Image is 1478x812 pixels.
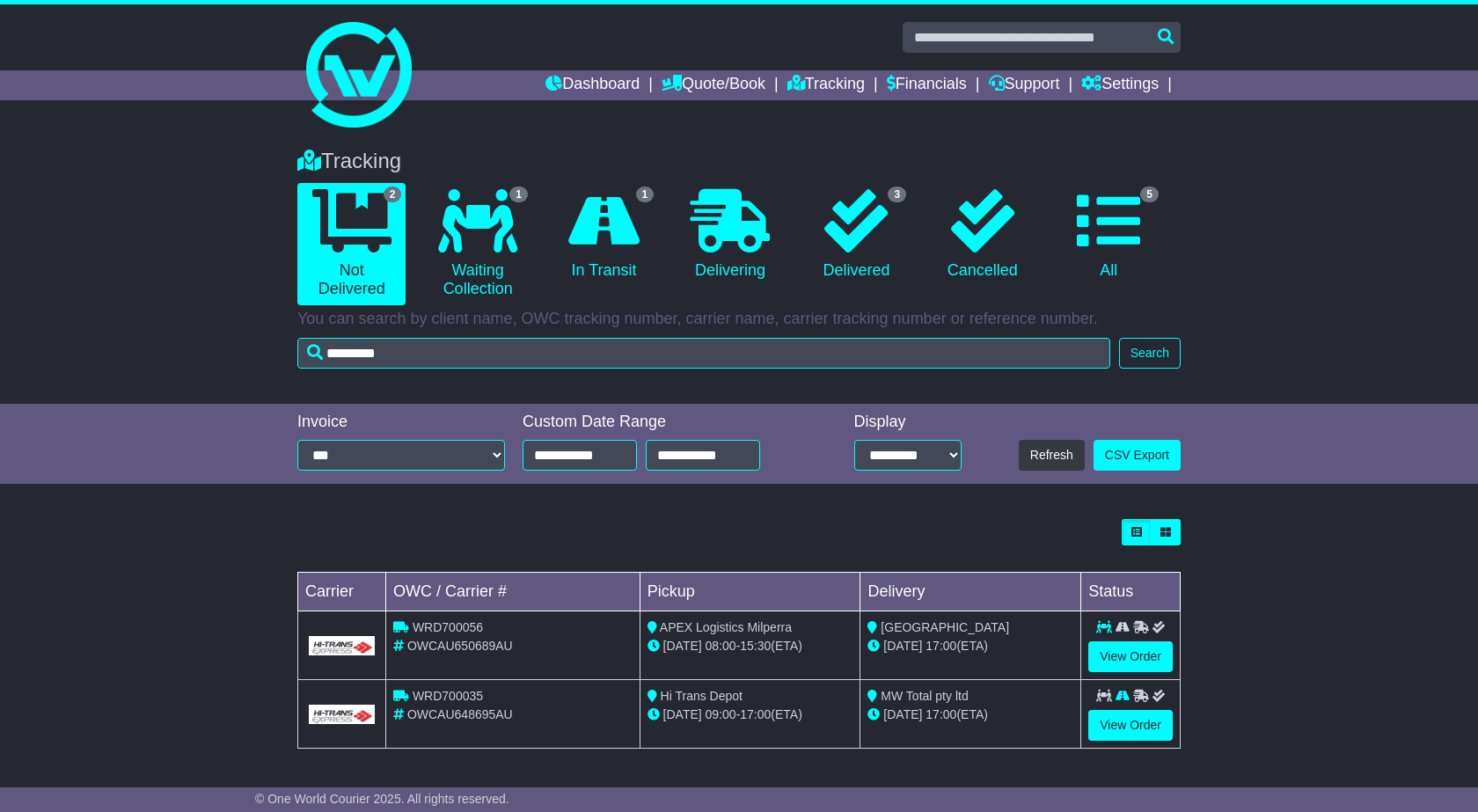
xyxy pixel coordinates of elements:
div: (ETA) [867,706,1073,724]
span: 2 [384,187,402,202]
a: CSV Export [1094,440,1181,471]
img: GetCarrierServiceLogo [309,705,375,724]
span: WRD700035 [413,689,483,703]
span: OWCAU648695AU [407,707,513,721]
span: 08:00 [706,639,736,653]
div: Tracking [289,149,1189,174]
span: WRD700056 [413,620,483,634]
a: Dashboard [545,70,640,100]
span: MW Total pty ltd [881,689,968,703]
td: Status [1081,573,1181,611]
td: OWC / Carrier # [386,573,640,611]
span: [DATE] [663,639,702,653]
span: 1 [636,187,655,202]
div: (ETA) [867,637,1073,655]
a: 1 Waiting Collection [423,183,531,305]
a: 2 Not Delivered [297,183,406,305]
a: Tracking [787,70,865,100]
span: 17:00 [926,707,956,721]
a: 3 Delivered [802,183,911,287]
img: GetCarrierServiceLogo [309,636,375,655]
span: 17:00 [740,707,771,721]
span: [GEOGRAPHIC_DATA] [881,620,1009,634]
a: View Order [1088,641,1173,672]
button: Search [1119,338,1181,369]
a: Quote/Book [662,70,765,100]
a: Settings [1081,70,1159,100]
span: [DATE] [883,707,922,721]
a: View Order [1088,710,1173,741]
span: © One World Courier 2025. All rights reserved. [255,792,509,806]
a: Financials [887,70,967,100]
span: Hi Trans Depot [661,689,743,703]
div: - (ETA) [648,637,853,655]
span: 3 [888,187,906,202]
div: - (ETA) [648,706,853,724]
p: You can search by client name, OWC tracking number, carrier name, carrier tracking number or refe... [297,310,1181,329]
td: Delivery [860,573,1081,611]
div: Custom Date Range [523,413,805,432]
button: Refresh [1019,440,1085,471]
a: 1 In Transit [550,183,658,287]
span: APEX Logistics Milperra [660,620,792,634]
td: Carrier [298,573,386,611]
div: Display [854,413,962,432]
span: 09:00 [706,707,736,721]
span: OWCAU650689AU [407,639,513,653]
span: [DATE] [883,639,922,653]
a: Support [989,70,1060,100]
span: 5 [1140,187,1159,202]
a: Delivering [676,183,784,287]
span: 15:30 [740,639,771,653]
div: Invoice [297,413,505,432]
span: 1 [509,187,528,202]
a: 5 All [1055,183,1163,287]
td: Pickup [640,573,860,611]
span: [DATE] [663,707,702,721]
a: Cancelled [928,183,1036,287]
span: 17:00 [926,639,956,653]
